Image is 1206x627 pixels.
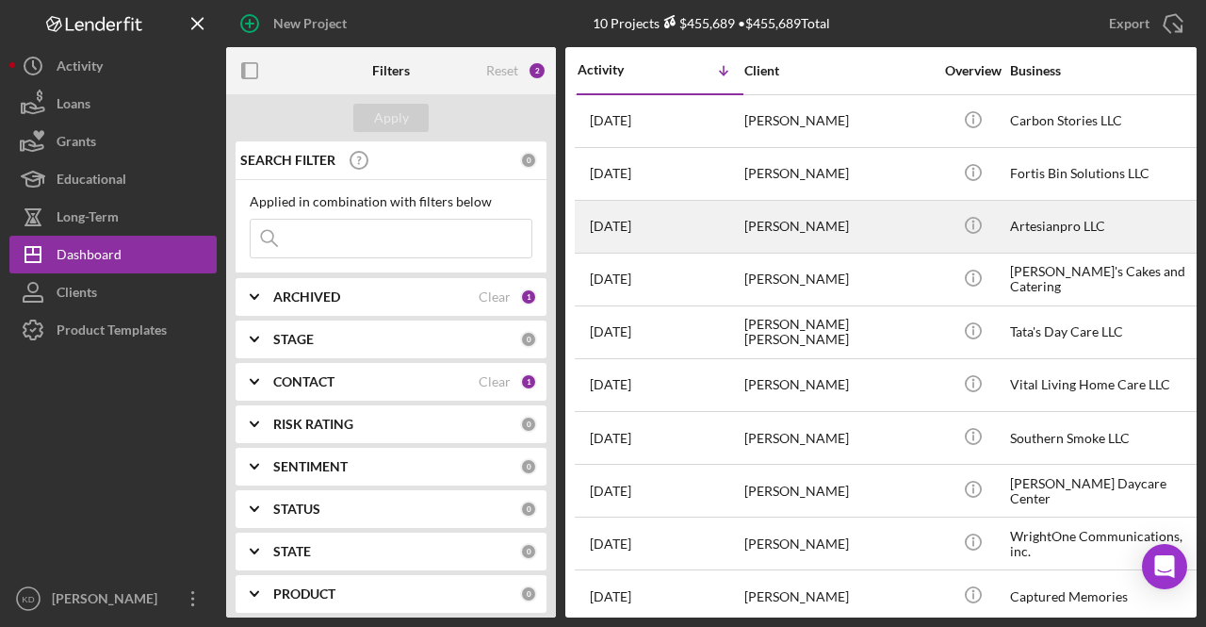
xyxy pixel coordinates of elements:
div: [PERSON_NAME] [744,413,933,463]
div: $455,689 [660,15,735,31]
div: [PERSON_NAME] [47,580,170,622]
button: Apply [353,104,429,132]
b: SEARCH FILTER [240,153,335,168]
div: Clear [479,374,511,389]
b: ARCHIVED [273,289,340,305]
button: Educational [9,160,217,198]
div: 0 [520,152,537,169]
b: CONTACT [273,374,334,389]
b: STAGE [273,332,314,347]
b: Filters [372,63,410,78]
button: Export [1090,5,1197,42]
div: Educational [57,160,126,203]
time: 2025-09-06 14:22 [590,166,631,181]
button: Clients [9,273,217,311]
div: Clients [57,273,97,316]
div: Export [1109,5,1149,42]
b: STATE [273,544,311,559]
div: Reset [486,63,518,78]
button: Product Templates [9,311,217,349]
b: SENTIMENT [273,459,348,474]
div: Long-Term [57,198,119,240]
div: Loans [57,85,90,127]
div: Product Templates [57,311,167,354]
div: Activity [57,47,103,90]
button: Grants [9,123,217,160]
b: RISK RATING [273,417,353,432]
time: 2025-09-04 15:16 [590,219,631,234]
div: [PERSON_NAME] [744,96,933,146]
div: Vital Living Home Care LLC [1010,360,1198,410]
div: [PERSON_NAME]'s Cakes and Catering [1010,255,1198,305]
button: KD[PERSON_NAME] [9,580,217,618]
div: 0 [520,331,537,348]
div: Applied in combination with filters below [250,194,532,209]
time: 2025-08-20 13:53 [590,431,631,446]
div: Grants [57,123,96,165]
div: 0 [520,416,537,433]
div: [PERSON_NAME] [PERSON_NAME] [744,307,933,357]
button: Activity [9,47,217,85]
time: 2025-08-26 15:06 [590,377,631,392]
button: Long-Term [9,198,217,236]
div: Fortis Bin Solutions LLC [1010,149,1198,199]
div: 1 [520,289,537,305]
button: Dashboard [9,236,217,273]
div: Southern Smoke LLC [1010,413,1198,463]
button: New Project [226,5,366,42]
div: 10 Projects • $455,689 Total [593,15,830,31]
div: Artesianpro LLC [1010,202,1198,252]
time: 2025-09-03 22:56 [590,272,631,287]
div: 1 [520,373,537,390]
div: 0 [520,586,537,602]
div: [PERSON_NAME] [744,466,933,516]
div: Open Intercom Messenger [1142,544,1187,589]
div: Tata's Day Care LLC [1010,307,1198,357]
b: PRODUCT [273,586,335,602]
div: [PERSON_NAME] [744,202,933,252]
div: Overview [937,63,1008,78]
b: STATUS [273,502,320,517]
div: [PERSON_NAME] [744,255,933,305]
div: [PERSON_NAME] [744,571,933,621]
div: [PERSON_NAME] [744,149,933,199]
div: 2 [528,61,546,80]
time: 2025-09-03 14:44 [590,324,631,339]
div: 0 [520,543,537,560]
div: [PERSON_NAME] [744,360,933,410]
div: 0 [520,501,537,518]
div: Captured Memories [1010,571,1198,621]
time: 2025-09-08 19:16 [590,113,631,128]
div: Apply [374,104,409,132]
div: [PERSON_NAME] [744,519,933,569]
div: Clear [479,289,511,305]
div: Dashboard [57,236,122,278]
time: 2025-08-11 11:23 [590,536,631,552]
div: Activity [578,62,660,77]
div: New Project [273,5,347,42]
div: Business [1010,63,1198,78]
div: WrightOne Communications, inc. [1010,519,1198,569]
div: [PERSON_NAME] Daycare Center [1010,466,1198,516]
time: 2025-07-23 04:13 [590,589,631,604]
button: Loans [9,85,217,123]
div: 0 [520,458,537,475]
div: Client [744,63,933,78]
div: Carbon Stories LLC [1010,96,1198,146]
time: 2025-08-17 00:45 [590,484,631,499]
text: KD [22,594,34,604]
